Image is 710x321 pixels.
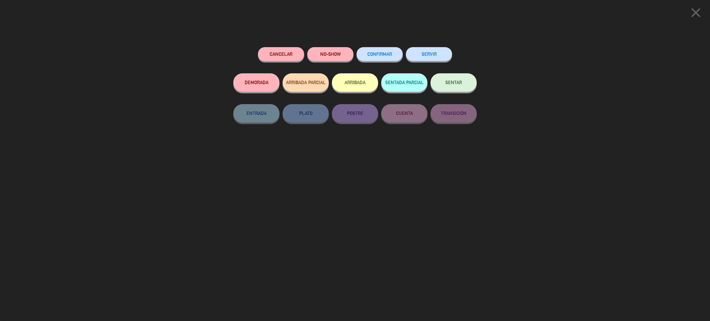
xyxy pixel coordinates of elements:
[688,5,704,20] i: close
[283,104,329,123] button: PLATO
[430,73,477,92] button: SENTAR
[332,73,378,92] button: ARRIBADA
[381,73,427,92] button: SENTADA PARCIAL
[445,80,462,85] span: SENTAR
[283,73,329,92] button: ARRIBADA PARCIAL
[686,5,705,23] button: close
[286,80,326,85] span: ARRIBADA PARCIAL
[233,73,280,92] button: DEMORADA
[357,47,403,61] button: CONFIRMAR
[307,47,353,61] button: NO-SHOW
[430,104,477,123] button: TRANSICIÓN
[332,104,378,123] button: POSTRE
[406,47,452,61] button: SERVIR
[367,51,392,57] span: CONFIRMAR
[233,104,280,123] button: ENTRADA
[258,47,304,61] button: Cancelar
[381,104,427,123] button: CUENTA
